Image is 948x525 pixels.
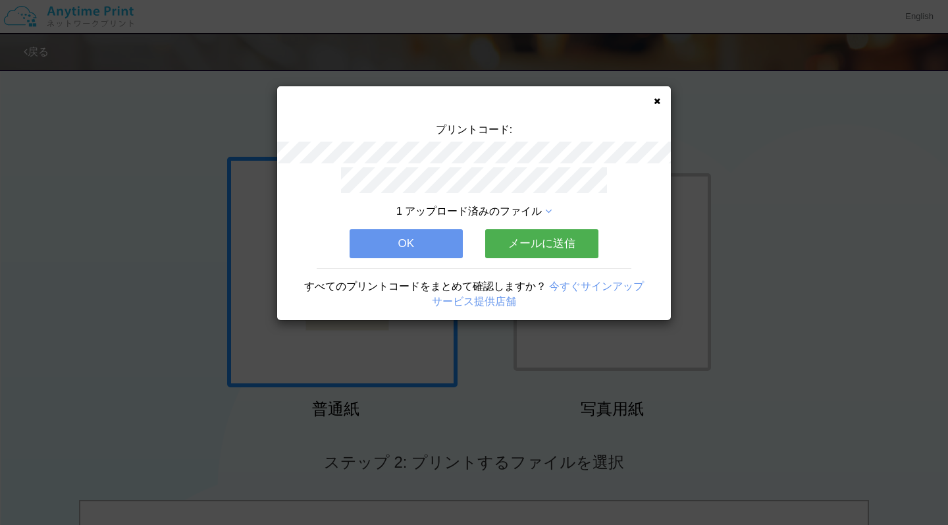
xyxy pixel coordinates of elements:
[304,281,546,292] span: すべてのプリントコードをまとめて確認しますか？
[549,281,644,292] a: 今すぐサインアップ
[432,296,516,307] a: サービス提供店舗
[350,229,463,258] button: OK
[396,206,542,217] span: 1 アップロード済みのファイル
[436,124,512,135] span: プリントコード:
[485,229,598,258] button: メールに送信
